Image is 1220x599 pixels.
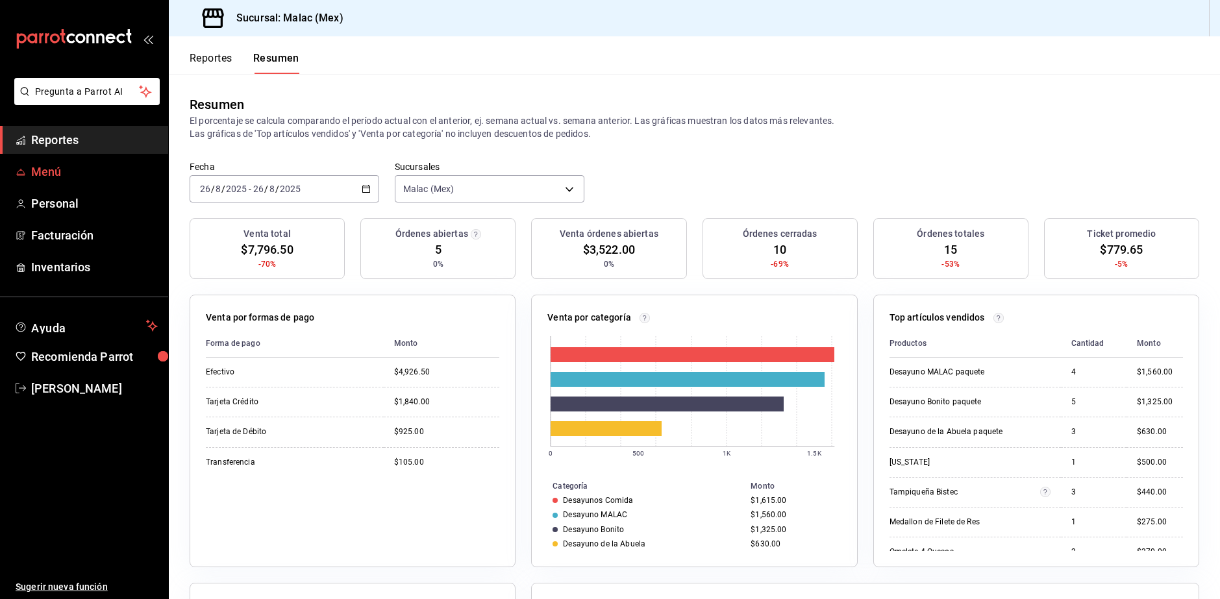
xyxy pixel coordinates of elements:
div: 3 [1071,426,1116,437]
button: open_drawer_menu [143,34,153,44]
div: $1,560.00 [751,510,836,519]
input: -- [269,184,275,194]
p: Top artículos vendidos [890,311,985,324]
span: Malac (Mex) [403,182,454,195]
th: Monto [1127,330,1183,358]
div: Desayuno MALAC [563,510,627,519]
div: Medallon de Filete de Res [890,517,1019,528]
span: Sugerir nueva función [16,580,158,594]
div: $1,325.00 [1137,397,1183,408]
input: -- [253,184,264,194]
label: Sucursales [395,162,584,171]
span: $3,522.00 [583,241,635,258]
button: Reportes [190,52,232,74]
h3: Ticket promedio [1087,227,1156,241]
span: [PERSON_NAME] [31,380,158,397]
th: Cantidad [1061,330,1127,358]
span: -69% [771,258,789,270]
div: [US_STATE] [890,457,1019,468]
span: -5% [1115,258,1128,270]
div: Desayuno de la Abuela [563,539,645,548]
span: / [211,184,215,194]
h3: Venta total [243,227,290,241]
span: -70% [258,258,277,270]
span: $7,796.50 [241,241,293,258]
button: Pregunta a Parrot AI [14,78,160,105]
span: Personal [31,195,158,212]
div: Tarjeta Crédito [206,397,336,408]
div: Omelete 4 Quesos [890,546,1019,557]
text: 1K [723,450,731,457]
button: Resumen [253,52,299,74]
div: 3 [1071,487,1116,498]
div: Tarjeta de Débito [206,426,336,437]
div: $440.00 [1137,487,1183,498]
span: / [221,184,225,194]
div: $275.00 [1137,517,1183,528]
span: $779.65 [1100,241,1143,258]
span: 0% [604,258,614,270]
span: 0% [433,258,443,270]
svg: Artículos relacionados por el SKU: Tampiqueña Bistec (2.000000), Tampiqueña Bistec MALAC PAQ (1.0... [1040,487,1051,497]
th: Forma de pago [206,330,384,358]
div: 5 [1071,397,1116,408]
div: $925.00 [394,426,500,437]
input: ---- [279,184,301,194]
div: Desayuno Bonito [563,525,624,534]
div: navigation tabs [190,52,299,74]
div: Tampiqueña Bistec [890,487,1019,498]
span: / [264,184,268,194]
div: $630.00 [751,539,836,548]
span: -53% [941,258,960,270]
span: Facturación [31,226,158,244]
input: ---- [225,184,247,194]
h3: Venta órdenes abiertas [560,227,658,241]
div: $630.00 [1137,426,1183,437]
div: $500.00 [1137,457,1183,468]
span: - [249,184,251,194]
th: Monto [384,330,500,358]
th: Productos [890,330,1061,358]
div: Desayuno MALAC paquete [890,367,1019,378]
div: $105.00 [394,457,500,468]
span: Ayuda [31,318,141,334]
span: / [275,184,279,194]
div: $270.00 [1137,546,1183,557]
div: Desayunos Comida [563,496,633,505]
div: 2 [1071,546,1116,557]
div: 4 [1071,367,1116,378]
span: Menú [31,163,158,180]
div: Desayuno Bonito paquete [890,397,1019,408]
p: El porcentaje se calcula comparando el período actual con el anterior, ej. semana actual vs. sema... [190,114,1199,140]
div: $1,325.00 [751,525,836,534]
h3: Órdenes totales [917,227,984,241]
label: Fecha [190,162,379,171]
span: 15 [944,241,957,258]
a: Pregunta a Parrot AI [9,94,160,108]
div: 1 [1071,517,1116,528]
div: Efectivo [206,367,336,378]
p: Venta por formas de pago [206,311,314,324]
th: Categoría [532,479,745,493]
div: $4,926.50 [394,367,500,378]
span: Pregunta a Parrot AI [35,85,140,99]
div: Desayuno de la Abuela paquete [890,426,1019,437]
th: Monto [745,479,856,493]
span: 5 [435,241,442,258]
span: Recomienda Parrot [31,348,158,365]
div: $1,615.00 [751,496,836,505]
div: 1 [1071,457,1116,468]
input: -- [215,184,221,194]
span: 10 [773,241,786,258]
text: 0 [549,450,553,457]
input: -- [199,184,211,194]
text: 1.5K [808,450,822,457]
div: Resumen [190,95,244,114]
span: Inventarios [31,258,158,276]
span: Reportes [31,131,158,149]
h3: Órdenes abiertas [395,227,468,241]
div: Transferencia [206,457,336,468]
div: $1,560.00 [1137,367,1183,378]
h3: Sucursal: Malac (Mex) [226,10,343,26]
text: 500 [632,450,644,457]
